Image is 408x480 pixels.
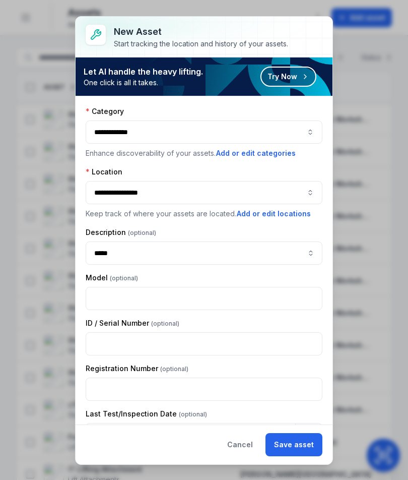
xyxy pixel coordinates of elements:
label: Registration Number [86,364,188,374]
strong: Let AI handle the heavy lifting. [84,66,203,78]
span: One click is all it takes. [84,78,203,88]
button: Try Now [260,67,316,87]
div: Start tracking the location and history of your assets. [114,39,288,49]
button: Save asset [265,433,322,456]
h3: New asset [114,25,288,39]
button: Add or edit locations [236,208,311,219]
p: Enhance discoverability of your assets. [86,148,322,159]
label: Description [86,227,156,237]
button: Cancel [219,433,261,456]
button: Calendar [295,423,322,446]
p: Keep track of where your assets are located. [86,208,322,219]
label: Location [86,167,122,177]
button: Add or edit categories [216,148,296,159]
label: Last Test/Inspection Date [86,409,207,419]
label: ID / Serial Number [86,318,179,328]
label: Model [86,273,138,283]
input: asset-add:description-label [86,242,322,265]
label: Category [86,106,124,116]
